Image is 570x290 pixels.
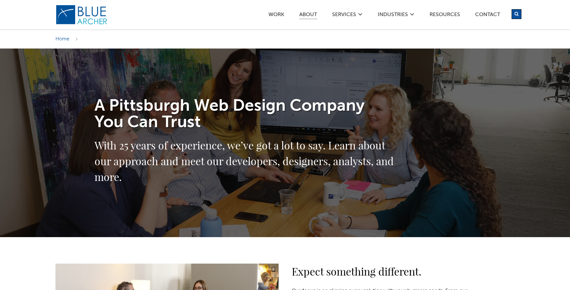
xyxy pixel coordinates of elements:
a: Home [55,36,69,41]
a: Contact [475,12,500,19]
h1: A Pittsburgh Web Design Company You Can Trust [95,98,396,131]
h2: With 25 years of experience, we’ve got a lot to say. Learn about our approach and meet our develo... [95,137,396,185]
a: SERVICES [332,12,356,19]
a: ABOUT [299,12,317,19]
a: Industries [377,12,408,19]
a: Resources [429,12,460,19]
img: Blue Archer Logo [55,5,108,25]
a: Work [268,12,285,19]
h2: Expect something different. [292,263,475,279]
